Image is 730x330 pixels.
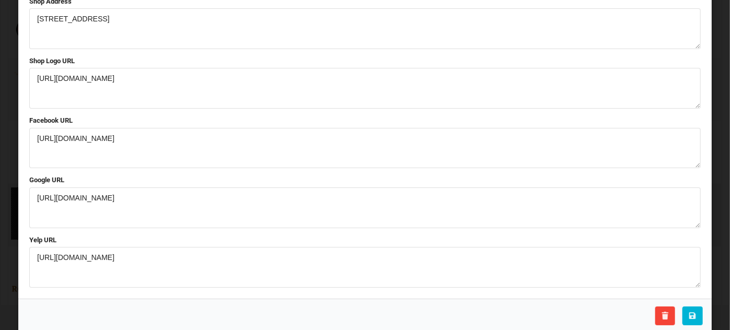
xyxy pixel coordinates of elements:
[29,116,701,125] label: Facebook URL
[29,187,701,228] textarea: [URL][DOMAIN_NAME]
[29,128,701,169] textarea: [URL][DOMAIN_NAME]
[29,56,701,66] label: Shop Logo URL
[29,8,701,49] textarea: [STREET_ADDRESS]
[29,68,701,109] textarea: [URL][DOMAIN_NAME]
[29,175,701,185] label: Google URL
[29,235,701,245] label: Yelp URL
[29,247,701,288] textarea: [URL][DOMAIN_NAME]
